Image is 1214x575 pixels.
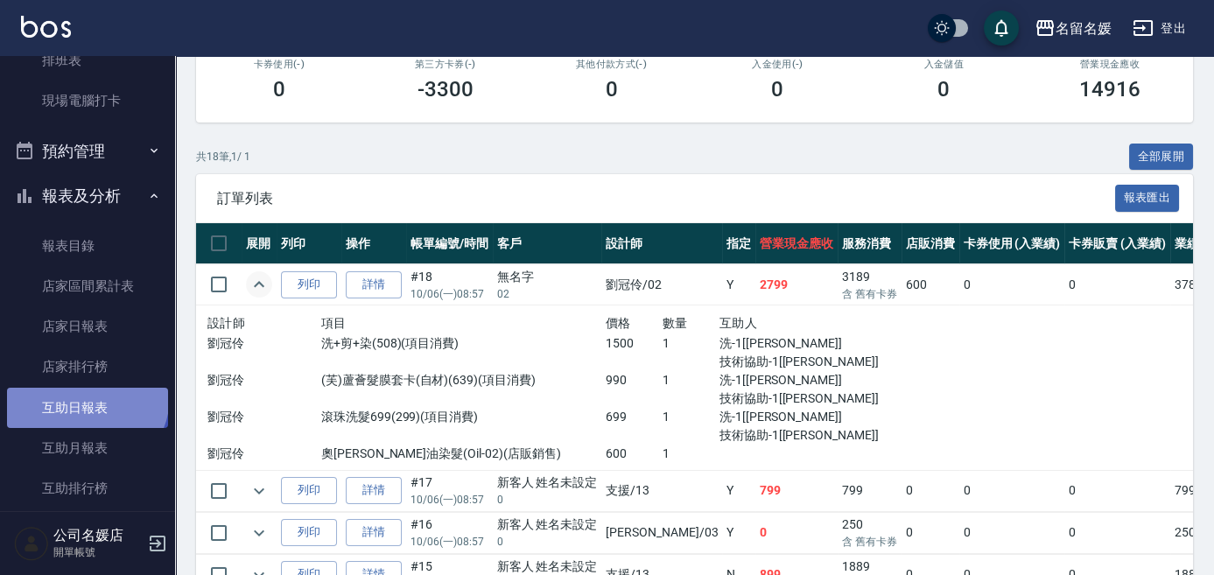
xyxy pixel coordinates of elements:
h2: 營業現金應收 [1048,59,1172,70]
p: 1 [663,371,719,389]
td: 2799 [755,264,838,305]
td: #17 [406,470,493,511]
p: 1 [663,408,719,426]
a: 店家日報表 [7,306,168,347]
td: 0 [902,512,959,553]
td: Y [722,512,755,553]
span: 互助人 [719,316,757,330]
td: 劉冠伶 /02 [601,264,722,305]
button: 全部展開 [1129,144,1194,171]
a: 現場電腦打卡 [7,81,168,121]
td: 0 [1064,512,1170,553]
th: 指定 [722,223,755,264]
button: 預約管理 [7,129,168,174]
div: 新客人 姓名未設定 [497,473,598,492]
th: 客戶 [493,223,602,264]
button: 列印 [281,477,337,504]
span: 項目 [321,316,347,330]
div: 無名字 [497,268,598,286]
h2: 入金儲值 [881,59,1006,70]
p: 技術協助-1[[PERSON_NAME]] [719,389,890,408]
td: 0 [1064,470,1170,511]
a: 互助月報表 [7,428,168,468]
a: 詳情 [346,477,402,504]
p: 含 舊有卡券 [842,286,897,302]
p: (芙)蘆薈髮膜套卡(自材)(639)(項目消費) [321,371,606,389]
p: 劉冠伶 [207,371,321,389]
a: 互助點數明細 [7,508,168,549]
td: 0 [755,512,838,553]
th: 列印 [277,223,341,264]
td: #18 [406,264,493,305]
img: Person [14,526,49,561]
th: 店販消費 [902,223,959,264]
a: 店家排行榜 [7,347,168,387]
p: 990 [606,371,663,389]
h3: 0 [771,77,783,102]
p: 奧[PERSON_NAME]油染髮(Oil-02)(店販銷售) [321,445,606,463]
p: 1 [663,445,719,463]
td: #16 [406,512,493,553]
h3: 0 [606,77,618,102]
p: 洗+剪+染(508)(項目消費) [321,334,606,353]
p: 技術協助-1[[PERSON_NAME]] [719,353,890,371]
td: 250 [838,512,902,553]
p: 10/06 (一) 08:57 [411,492,488,508]
button: 報表及分析 [7,173,168,219]
button: 名留名媛 [1028,11,1119,46]
td: 0 [959,264,1065,305]
img: Logo [21,16,71,38]
p: 共 18 筆, 1 / 1 [196,149,250,165]
button: save [984,11,1019,46]
p: 劉冠伶 [207,445,321,463]
h3: 0 [273,77,285,102]
h2: 其他付款方式(-) [550,59,674,70]
p: 600 [606,445,663,463]
button: expand row [246,478,272,504]
th: 帳單編號/時間 [406,223,493,264]
span: 訂單列表 [217,190,1115,207]
p: 劉冠伶 [207,408,321,426]
p: 洗-1[[PERSON_NAME]] [719,334,890,353]
p: 699 [606,408,663,426]
td: 支援 /13 [601,470,722,511]
a: 互助日報表 [7,388,168,428]
a: 報表目錄 [7,226,168,266]
p: 02 [497,286,598,302]
td: 0 [902,470,959,511]
td: 799 [755,470,838,511]
p: 洗-1[[PERSON_NAME]] [719,408,890,426]
p: 含 舊有卡券 [842,534,897,550]
h3: 0 [937,77,950,102]
a: 互助排行榜 [7,468,168,508]
a: 詳情 [346,271,402,298]
h5: 公司名媛店 [53,527,143,544]
h2: 第三方卡券(-) [383,59,508,70]
th: 服務消費 [838,223,902,264]
div: 新客人 姓名未設定 [497,515,598,534]
p: 10/06 (一) 08:57 [411,534,488,550]
button: expand row [246,520,272,546]
button: 列印 [281,271,337,298]
td: 600 [902,264,959,305]
th: 卡券販賣 (入業績) [1064,223,1170,264]
a: 報表匯出 [1115,189,1180,206]
p: 0 [497,534,598,550]
p: 開單帳號 [53,544,143,560]
p: 10/06 (一) 08:57 [411,286,488,302]
button: expand row [246,271,272,298]
button: 登出 [1126,12,1193,45]
td: 0 [1064,264,1170,305]
th: 操作 [341,223,406,264]
th: 營業現金應收 [755,223,838,264]
p: 1 [663,334,719,353]
td: 3189 [838,264,902,305]
h2: 卡券使用(-) [217,59,341,70]
span: 數量 [663,316,688,330]
h2: 入金使用(-) [715,59,839,70]
a: 排班表 [7,40,168,81]
td: 0 [959,470,1065,511]
td: [PERSON_NAME] /03 [601,512,722,553]
h3: 14916 [1079,77,1140,102]
a: 詳情 [346,519,402,546]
